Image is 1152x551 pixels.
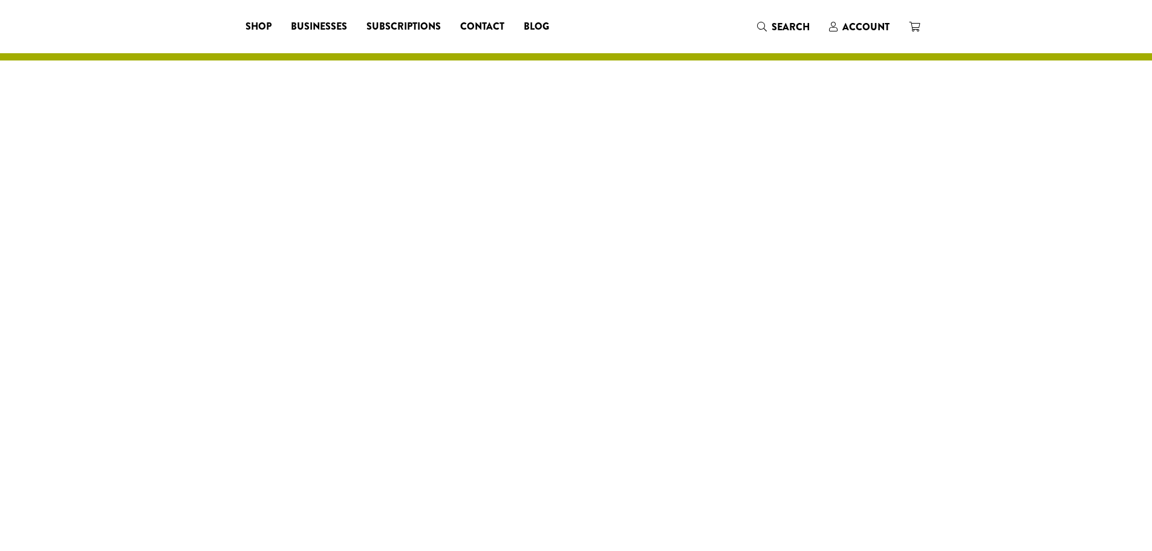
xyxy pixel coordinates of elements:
[281,17,357,36] a: Businesses
[819,17,899,37] a: Account
[236,17,281,36] a: Shop
[772,20,810,34] span: Search
[747,17,819,37] a: Search
[514,17,559,36] a: Blog
[291,19,347,34] span: Businesses
[524,19,549,34] span: Blog
[451,17,514,36] a: Contact
[460,19,504,34] span: Contact
[246,19,272,34] span: Shop
[366,19,441,34] span: Subscriptions
[842,20,890,34] span: Account
[357,17,451,36] a: Subscriptions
